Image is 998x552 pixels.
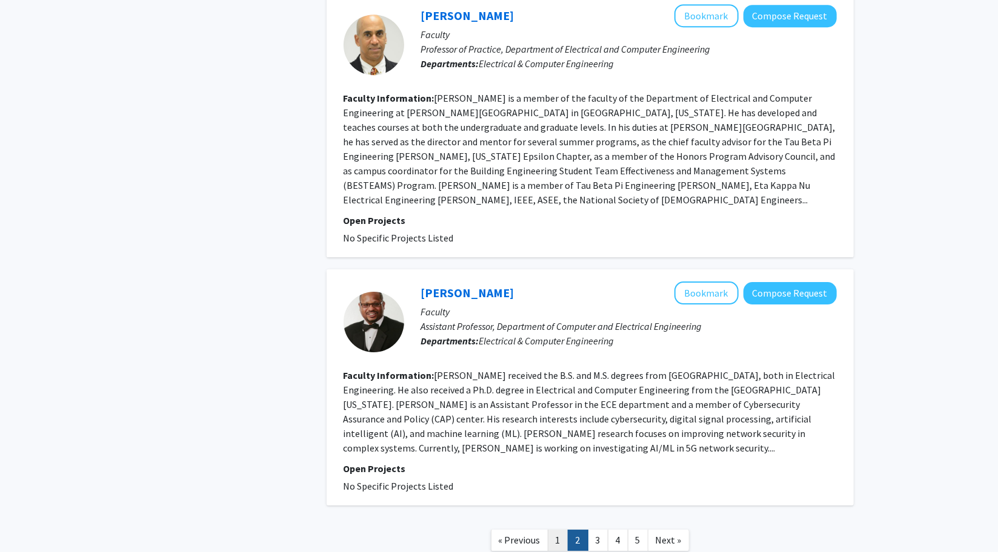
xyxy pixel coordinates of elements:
a: 1 [548,530,568,551]
p: Assistant Professor, Department of Computer and Electrical Engineering [421,319,837,333]
b: Departments: [421,335,479,347]
a: 2 [568,530,588,551]
span: Next » [656,534,682,546]
button: Add Cliston Cole to Bookmarks [674,281,739,304]
p: Open Projects [344,461,837,476]
a: Previous [491,530,548,551]
button: Add Gregory Wilkins to Bookmarks [674,4,739,27]
p: Open Projects [344,213,837,228]
a: 5 [628,530,648,551]
b: Departments: [421,57,479,70]
span: No Specific Projects Listed [344,480,454,492]
span: No Specific Projects Listed [344,232,454,244]
iframe: Chat [9,498,52,543]
fg-read-more: [PERSON_NAME] received the B.S. and M.S. degrees from [GEOGRAPHIC_DATA], both in Electrical Engin... [344,369,836,454]
a: [PERSON_NAME] [421,285,514,300]
span: « Previous [499,534,541,546]
button: Compose Request to Gregory Wilkins [744,5,837,27]
a: 3 [588,530,608,551]
a: [PERSON_NAME] [421,8,514,23]
span: Electrical & Computer Engineering [479,57,614,70]
a: Next [648,530,690,551]
b: Faculty Information: [344,369,434,381]
a: 4 [608,530,628,551]
b: Faculty Information: [344,92,434,104]
p: Professor of Practice, Department of Electrical and Computer Engineering [421,42,837,56]
p: Faculty [421,304,837,319]
span: Electrical & Computer Engineering [479,335,614,347]
p: Faculty [421,27,837,42]
fg-read-more: [PERSON_NAME] is a member of the faculty of the Department of Electrical and Computer Engineering... [344,92,836,206]
button: Compose Request to Cliston Cole [744,282,837,304]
